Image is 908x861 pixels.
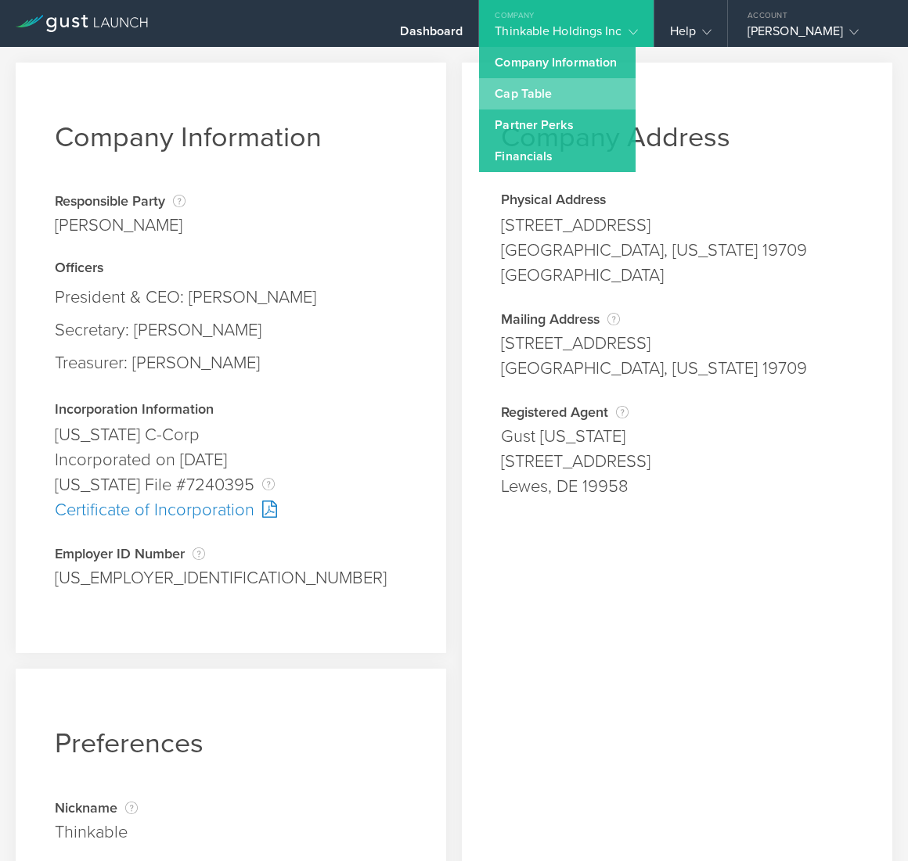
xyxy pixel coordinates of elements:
[501,263,853,288] div: [GEOGRAPHIC_DATA]
[501,331,853,356] div: [STREET_ADDRESS]
[55,213,186,238] div: [PERSON_NAME]
[55,497,407,522] div: Certificate of Incorporation
[501,120,853,154] h1: Company Address
[501,238,853,263] div: [GEOGRAPHIC_DATA], [US_STATE] 19709
[501,449,853,474] div: [STREET_ADDRESS]
[55,726,407,760] h1: Preferences
[501,213,853,238] div: [STREET_ADDRESS]
[670,23,712,47] div: Help
[55,193,186,209] div: Responsible Party
[748,23,881,47] div: [PERSON_NAME]
[55,422,407,447] div: [US_STATE] C-Corp
[55,800,407,816] div: Nickname
[55,565,407,590] div: [US_EMPLOYER_IDENTIFICATION_NUMBER]
[501,356,853,381] div: [GEOGRAPHIC_DATA], [US_STATE] 19709
[55,120,407,154] h1: Company Information
[501,404,853,420] div: Registered Agent
[501,193,853,209] div: Physical Address
[55,546,407,561] div: Employer ID Number
[55,447,407,472] div: Incorporated on [DATE]
[501,311,853,327] div: Mailing Address
[55,281,407,314] div: President & CEO: [PERSON_NAME]
[495,23,637,47] div: Thinkable Holdings Inc
[55,820,407,845] div: Thinkable
[55,346,407,379] div: Treasurer: [PERSON_NAME]
[501,474,853,499] div: Lewes, DE 19958
[55,314,407,346] div: Secretary: [PERSON_NAME]
[55,261,407,277] div: Officers
[55,403,407,418] div: Incorporation Information
[55,472,407,497] div: [US_STATE] File #7240395
[400,23,463,47] div: Dashboard
[501,424,853,449] div: Gust [US_STATE]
